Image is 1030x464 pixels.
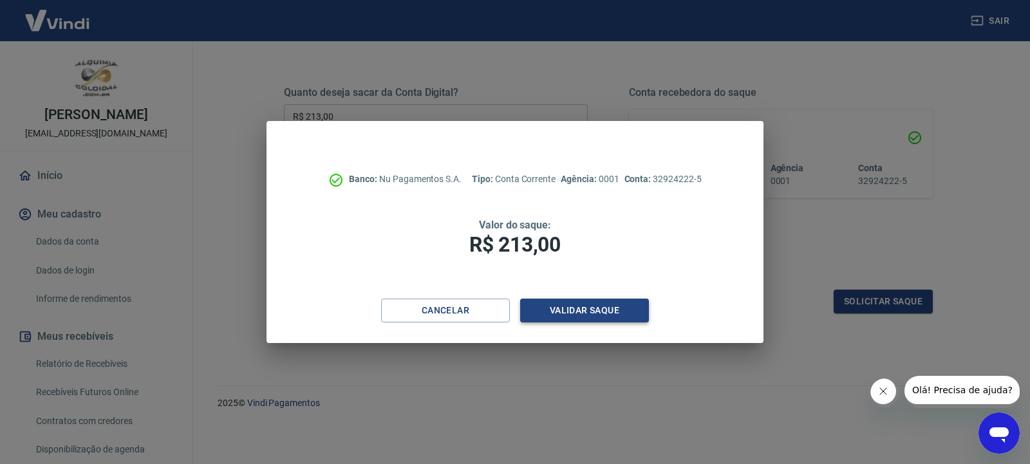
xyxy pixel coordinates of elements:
span: Tipo: [472,174,495,184]
button: Cancelar [381,299,510,322]
iframe: Botão para abrir a janela de mensagens [979,413,1020,454]
span: Valor do saque: [479,219,551,231]
span: R$ 213,00 [469,232,561,257]
p: Conta Corrente [472,172,556,186]
iframe: Fechar mensagem [870,378,899,407]
span: Conta: [624,174,653,184]
p: Nu Pagamentos S.A. [349,172,462,186]
span: Agência: [561,174,599,184]
p: 32924222-5 [624,172,702,186]
p: 0001 [561,172,619,186]
button: Validar saque [520,299,649,322]
iframe: Mensagem da empresa [904,376,1020,408]
span: Banco: [349,174,379,184]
